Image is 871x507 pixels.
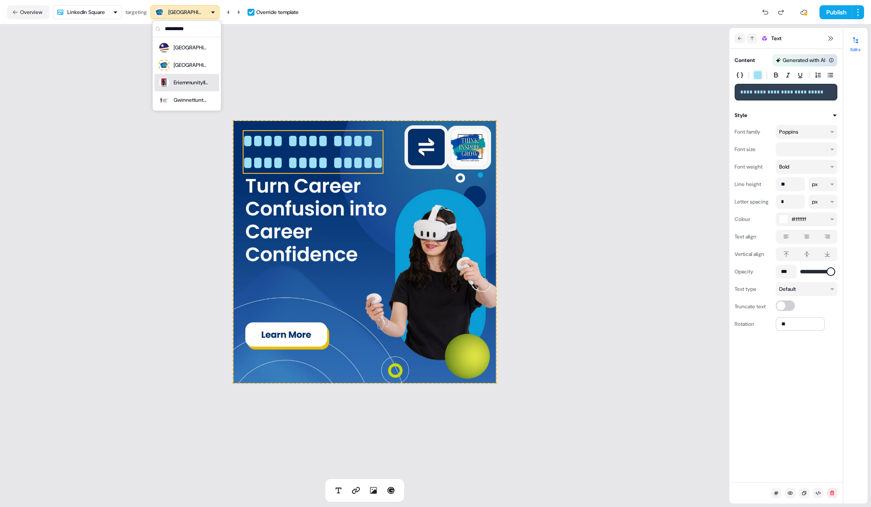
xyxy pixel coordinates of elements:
[779,162,789,171] div: Bold
[812,197,818,206] div: px
[735,111,747,120] div: Style
[735,56,755,65] div: Content
[771,34,781,43] span: Text
[7,5,49,19] button: Overview
[125,8,147,17] div: targeting
[735,300,772,314] div: Truncate text
[174,61,209,69] div: [GEOGRAPHIC_DATA]
[150,5,219,19] button: [GEOGRAPHIC_DATA]
[779,128,828,136] div: Poppins
[776,125,837,139] button: Poppins
[168,8,203,17] div: [GEOGRAPHIC_DATA]
[735,177,772,191] div: Line height
[735,247,772,261] div: Vertical align
[735,142,772,156] div: Font size
[735,125,772,139] div: Font family
[174,78,209,87] div: Eriemmunityllege
[776,212,837,226] button: #ffffff
[819,5,852,19] button: Publish
[779,285,796,293] div: Default
[843,33,868,52] button: Edits
[735,160,772,174] div: Font weight
[812,180,818,189] div: px
[67,8,105,17] div: LinkedIn Square
[735,230,772,244] div: Text align
[735,265,772,279] div: Opacity
[256,8,299,17] div: Override template
[174,96,209,104] div: Gwinnettunty Public Schools
[735,111,837,120] button: Style
[783,56,825,65] div: Generated with AI
[791,215,806,224] span: #ffffff
[735,282,772,296] div: Text type
[735,212,772,226] div: Colour
[735,317,772,331] div: Rotation
[735,195,772,209] div: Letter spacing
[174,43,209,52] div: [GEOGRAPHIC_DATA]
